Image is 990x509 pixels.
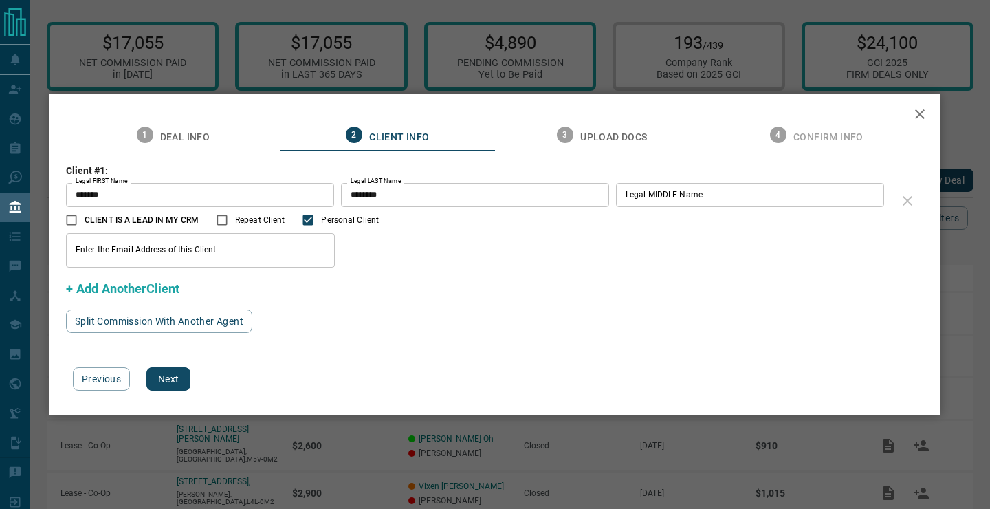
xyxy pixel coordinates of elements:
button: Previous [73,367,130,391]
span: + Add AnotherClient [66,281,179,296]
text: 3 [563,130,568,140]
span: Deal Info [160,131,210,144]
label: Legal LAST Name [351,177,401,186]
label: Legal FIRST Name [76,177,128,186]
span: Personal Client [321,214,379,226]
text: 2 [352,130,357,140]
span: CLIENT IS A LEAD IN MY CRM [85,214,199,226]
span: Repeat Client [235,214,285,226]
span: Upload Docs [580,131,647,144]
button: Next [146,367,190,391]
text: 1 [142,130,147,140]
button: Split Commission With Another Agent [66,310,252,333]
span: Client Info [369,131,429,144]
h3: Client #1: [66,165,891,176]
